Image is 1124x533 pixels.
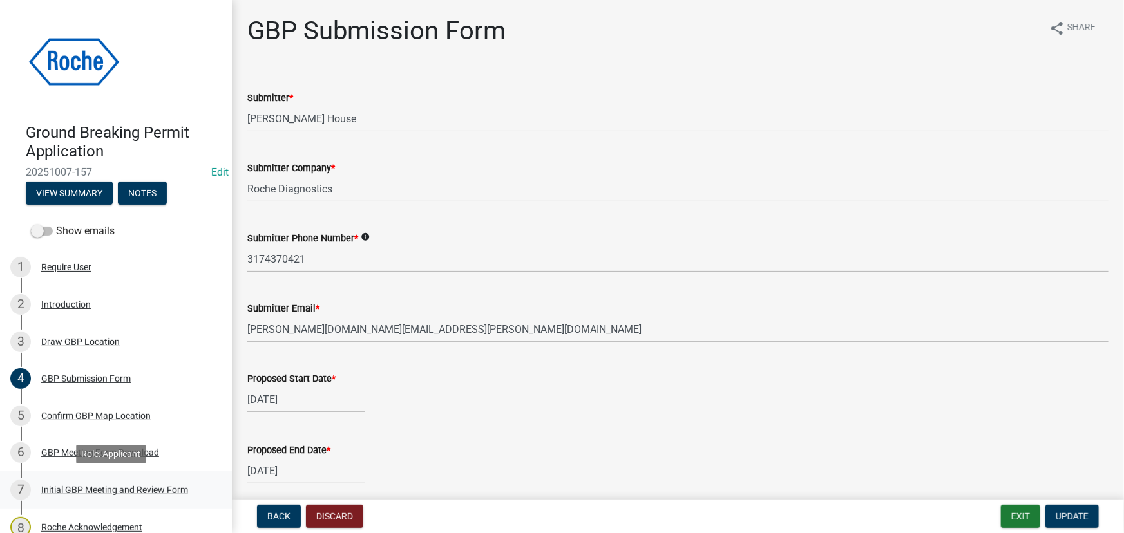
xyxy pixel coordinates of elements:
[361,232,370,241] i: info
[26,14,122,110] img: Roche
[41,300,91,309] div: Introduction
[41,337,120,346] div: Draw GBP Location
[267,511,291,521] span: Back
[247,386,365,413] input: mm/dd/yyyy
[10,480,31,500] div: 7
[1049,21,1065,36] i: share
[10,332,31,352] div: 3
[247,458,365,484] input: mm/dd/yyyy
[26,166,206,178] span: 20251007-157
[41,485,188,494] div: Initial GBP Meeting and Review Form
[26,124,222,161] h4: Ground Breaking Permit Application
[41,411,151,420] div: Confirm GBP Map Location
[41,523,142,532] div: Roche Acknowledgement
[41,448,159,457] div: GBP Meeting Form Download
[41,263,91,272] div: Require User
[247,94,293,103] label: Submitter
[1056,511,1089,521] span: Update
[10,442,31,463] div: 6
[247,164,335,173] label: Submitter Company
[118,189,167,199] wm-modal-confirm: Notes
[211,166,229,178] a: Edit
[1039,15,1106,41] button: shareShare
[10,368,31,389] div: 4
[247,234,358,243] label: Submitter Phone Number
[211,166,229,178] wm-modal-confirm: Edit Application Number
[247,15,506,46] h1: GBP Submission Form
[76,445,146,463] div: Role: Applicant
[26,189,113,199] wm-modal-confirm: Summary
[1067,21,1096,36] span: Share
[41,374,131,383] div: GBP Submission Form
[10,406,31,426] div: 5
[247,446,330,455] label: Proposed End Date
[257,505,301,528] button: Back
[247,304,319,313] label: Submitter Email
[1001,505,1040,528] button: Exit
[26,182,113,205] button: View Summary
[306,505,363,528] button: Discard
[247,375,336,384] label: Proposed Start Date
[10,257,31,277] div: 1
[1045,505,1099,528] button: Update
[10,294,31,315] div: 2
[31,223,115,239] label: Show emails
[118,182,167,205] button: Notes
